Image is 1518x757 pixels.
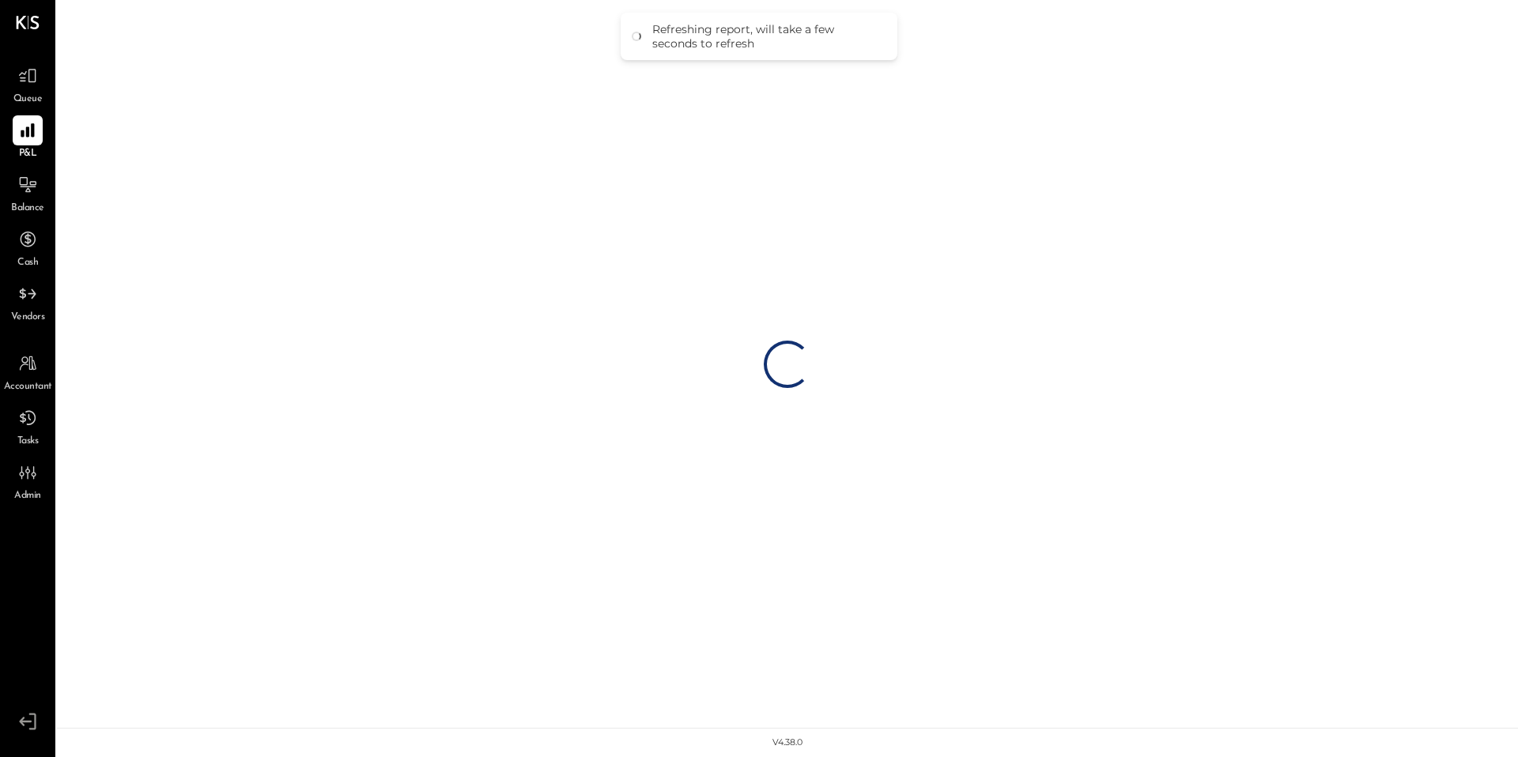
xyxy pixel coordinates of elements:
span: Queue [13,92,43,107]
span: Balance [11,201,44,216]
span: Vendors [11,311,45,325]
a: Admin [1,458,55,503]
span: P&L [19,147,37,161]
a: Accountant [1,348,55,394]
a: Vendors [1,279,55,325]
div: v 4.38.0 [772,736,802,749]
a: Tasks [1,403,55,449]
span: Admin [14,489,41,503]
div: Refreshing report, will take a few seconds to refresh [652,22,882,51]
span: Accountant [4,380,52,394]
span: Cash [17,256,38,270]
span: Tasks [17,435,39,449]
a: Cash [1,224,55,270]
a: P&L [1,115,55,161]
a: Queue [1,61,55,107]
a: Balance [1,170,55,216]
